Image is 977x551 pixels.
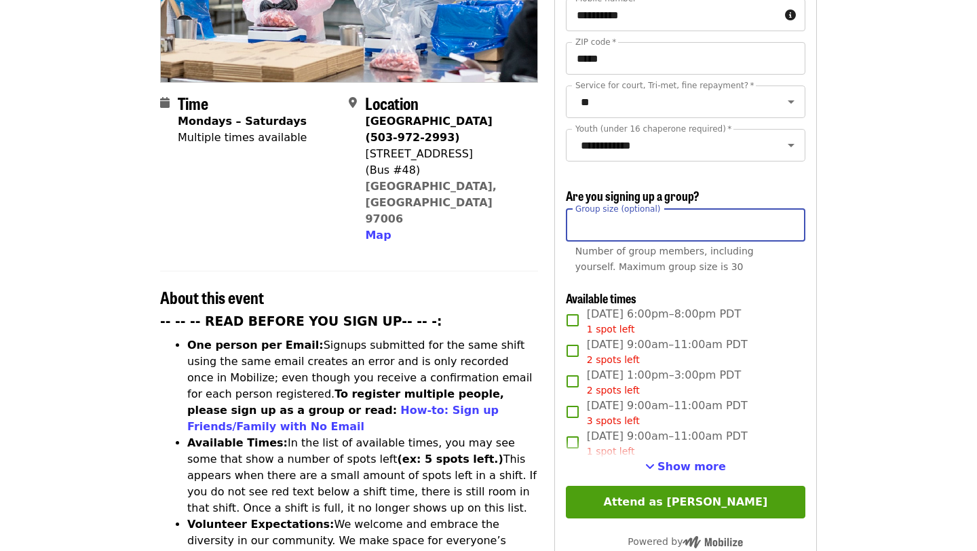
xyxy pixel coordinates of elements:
span: 1 spot left [587,446,635,457]
span: Powered by [628,536,743,547]
a: [GEOGRAPHIC_DATA], [GEOGRAPHIC_DATA] 97006 [365,180,497,225]
span: 2 spots left [587,354,640,365]
span: Map [365,229,391,242]
strong: [GEOGRAPHIC_DATA] (503-972-2993) [365,115,492,144]
input: ZIP code [566,42,805,75]
span: Group size (optional) [575,204,660,213]
div: (Bus #48) [365,162,526,178]
span: 3 spots left [587,415,640,426]
button: Open [782,136,801,155]
i: map-marker-alt icon [349,96,357,109]
span: [DATE] 9:00am–11:00am PDT [587,398,748,428]
i: circle-info icon [785,9,796,22]
span: 2 spots left [587,385,640,396]
span: Are you signing up a group? [566,187,700,204]
label: Service for court, Tri-met, fine repayment? [575,81,754,90]
strong: -- -- -- READ BEFORE YOU SIGN UP-- -- -: [160,314,442,328]
li: In the list of available times, you may see some that show a number of spots left This appears wh... [187,435,538,516]
span: [DATE] 6:00pm–8:00pm PDT [587,306,741,337]
span: Number of group members, including yourself. Maximum group size is 30 [575,246,754,272]
span: About this event [160,285,264,309]
strong: Volunteer Expectations: [187,518,334,531]
span: Time [178,91,208,115]
label: Youth (under 16 chaperone required) [575,125,731,133]
span: [DATE] 1:00pm–3:00pm PDT [587,367,741,398]
strong: To register multiple people, please sign up as a group or read: [187,387,504,417]
span: 1 spot left [587,324,635,335]
img: Powered by Mobilize [683,536,743,548]
strong: (ex: 5 spots left.) [397,453,503,465]
a: How-to: Sign up Friends/Family with No Email [187,404,499,433]
li: Signups submitted for the same shift using the same email creates an error and is only recorded o... [187,337,538,435]
strong: Mondays – Saturdays [178,115,307,128]
button: Map [365,227,391,244]
i: calendar icon [160,96,170,109]
strong: One person per Email: [187,339,324,351]
div: Multiple times available [178,130,307,146]
span: Show more [657,460,726,473]
span: Location [365,91,419,115]
strong: Available Times: [187,436,288,449]
button: Open [782,92,801,111]
span: [DATE] 9:00am–11:00am PDT [587,337,748,367]
label: ZIP code [575,38,616,46]
span: Available times [566,289,636,307]
input: [object Object] [566,209,805,242]
div: [STREET_ADDRESS] [365,146,526,162]
button: Attend as [PERSON_NAME] [566,486,805,518]
button: See more timeslots [645,459,726,475]
span: [DATE] 9:00am–11:00am PDT [587,428,748,459]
